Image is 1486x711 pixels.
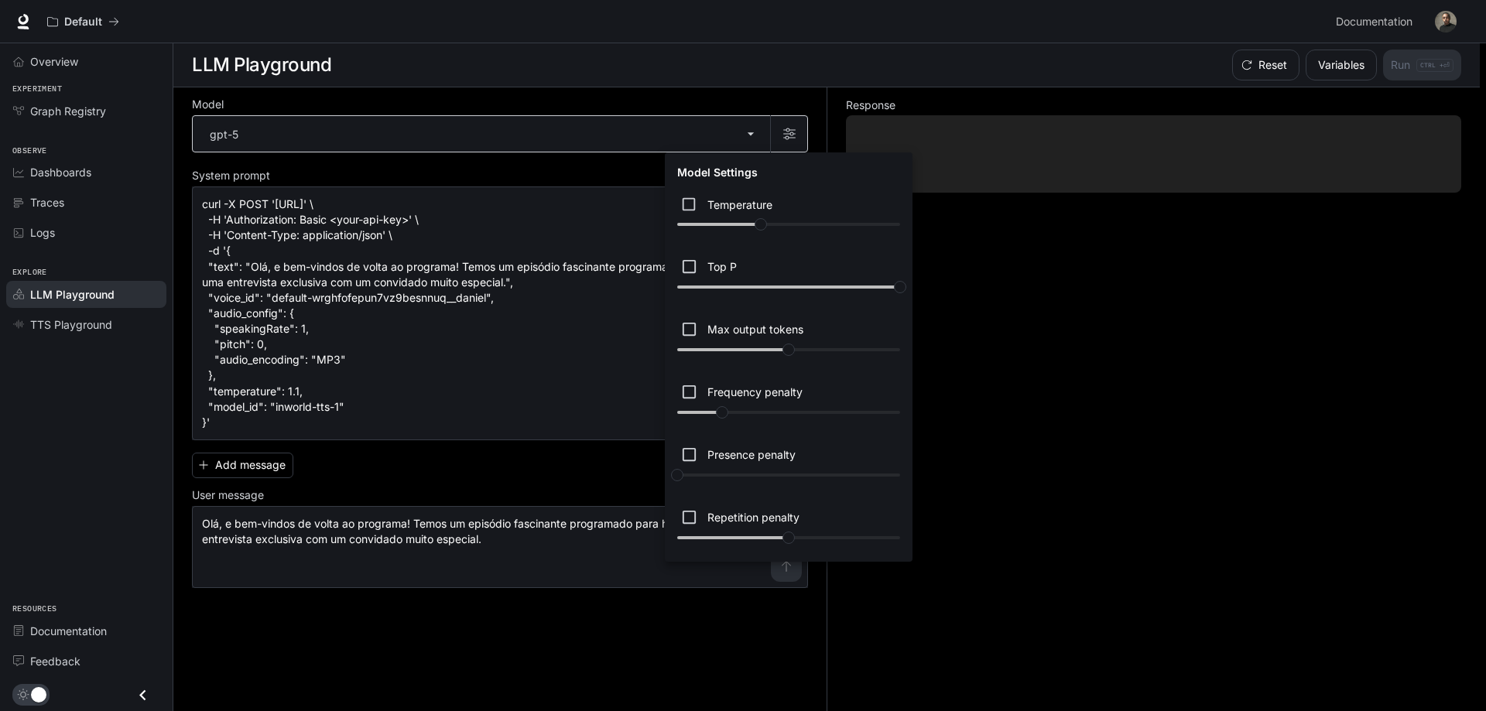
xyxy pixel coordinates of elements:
[671,436,906,493] div: Penalizes new tokens based on whether they appear in the generated text so far. Higher values inc...
[671,311,906,367] div: Sets the maximum number of tokens (words or subwords) in the generated output. Directly controls ...
[707,258,737,275] p: Top P
[707,384,803,400] p: Frequency penalty
[671,248,906,305] div: Maintains diversity and naturalness by considering only the tokens with the highest cumulative pr...
[671,374,906,430] div: Penalizes new tokens based on their existing frequency in the generated text. Higher values decre...
[671,186,906,243] div: Controls the creativity and randomness of the response. Higher values (e.g., 0.8) result in more ...
[707,446,796,463] p: Presence penalty
[707,321,803,337] p: Max output tokens
[671,499,906,555] div: Penalizes new tokens based on whether they appear in the prompt or the generated text so far. Val...
[707,197,772,213] p: Temperature
[707,509,799,525] p: Repetition penalty
[671,159,764,186] h6: Model Settings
